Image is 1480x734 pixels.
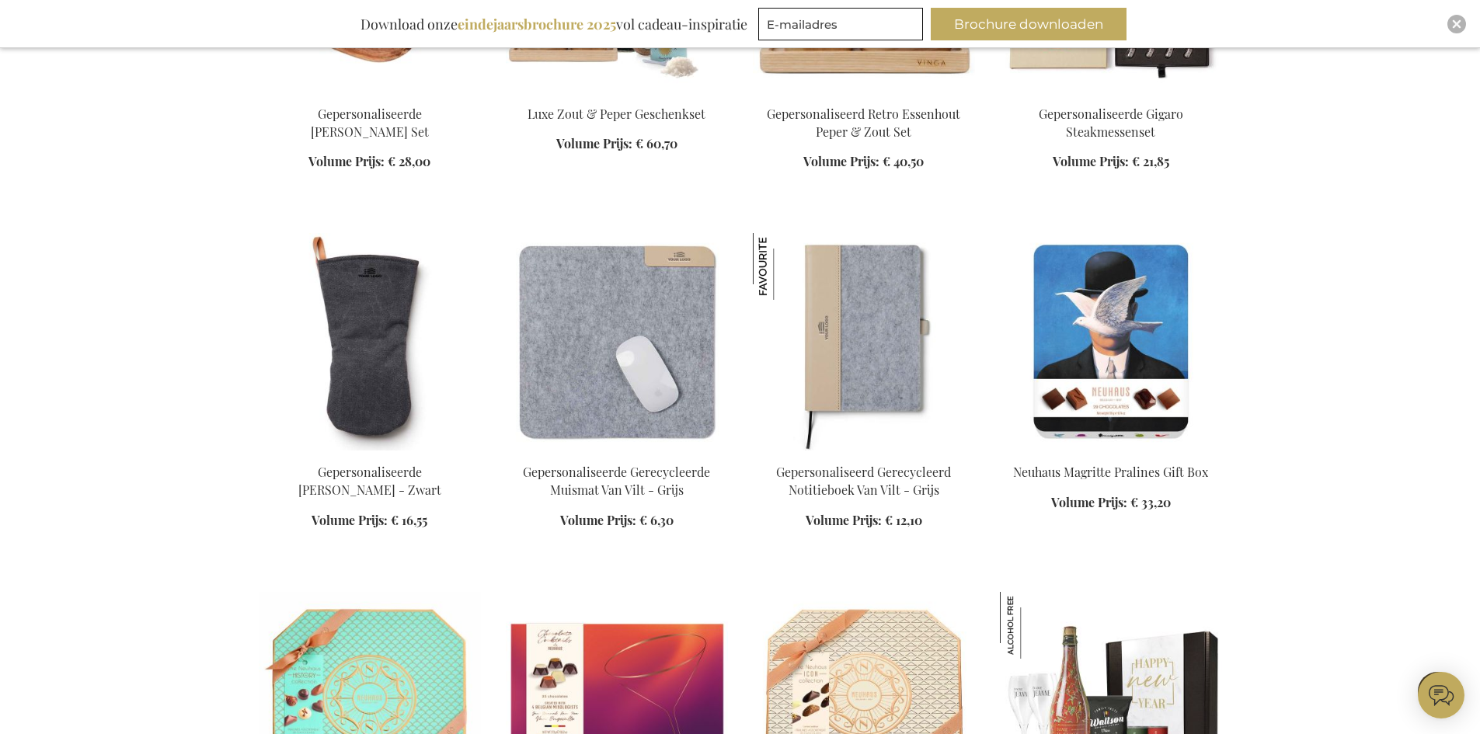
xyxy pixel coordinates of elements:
a: Gepersonaliseerde Gigaro Steakmessenset [1039,106,1183,140]
a: Volume Prijs: € 60,70 [556,135,677,153]
span: € 40,50 [883,153,924,169]
span: Volume Prijs: [1053,153,1129,169]
b: eindejaarsbrochure 2025 [458,15,616,33]
a: Volume Prijs: € 6,30 [560,512,674,530]
span: € 33,20 [1130,494,1171,510]
a: Personalised Recycled Felt Mouse Pad - Grey [506,444,728,459]
img: Neuhaus Magritte Pralines Gift Box [1000,233,1222,450]
a: Neuhaus Magritte Pralines Gift Box [1013,464,1208,480]
span: Volume Prijs: [556,135,632,151]
a: Volume Prijs: € 28,00 [308,153,430,171]
button: Brochure downloaden [931,8,1127,40]
span: € 16,55 [391,512,427,528]
a: Volume Prijs: € 16,55 [312,512,427,530]
input: E-mailadres [758,8,923,40]
a: Neuhaus Magritte Pralines Gift Box [1000,444,1222,459]
a: Personalised Recycled Felt Notebook - Grey Gepersonaliseerd Gerecycleerd Notitieboek Van Vilt - G... [753,444,975,459]
iframe: belco-activator-frame [1418,672,1464,718]
span: Volume Prijs: [806,512,882,528]
a: Salt & Pepper Perfection Gift Box [506,85,728,100]
a: Gepersonaliseerde Gerecycleerde Muismat Van Vilt - Grijs [523,464,710,498]
a: Gepersonaliseerde [PERSON_NAME] - Zwart [298,464,441,498]
a: Volume Prijs: € 40,50 [803,153,924,171]
a: Personalised Asado Oven Mit - Black [259,444,481,459]
img: Personalised Recycled Felt Mouse Pad - Grey [506,233,728,450]
a: Gepersonaliseerde Nomimono Tapas Set [259,85,481,100]
a: Luxe Zout & Peper Geschenkset [528,106,705,122]
span: Volume Prijs: [312,512,388,528]
span: Volume Prijs: [308,153,385,169]
span: Volume Prijs: [560,512,636,528]
a: Gepersonaliseerd Retro Ashwood Peper & Zout Set [753,85,975,100]
span: € 60,70 [636,135,677,151]
img: Close [1452,19,1461,29]
a: Gepersonaliseerde [PERSON_NAME] Set [311,106,429,140]
div: Download onze vol cadeau-inspiratie [353,8,754,40]
a: Gepersonaliseerd Retro Essenhout Peper & Zout Set [767,106,960,140]
span: € 12,10 [885,512,922,528]
span: € 28,00 [388,153,430,169]
img: Personalised Recycled Felt Notebook - Grey [753,233,975,450]
img: Gepersonaliseerd Gerecycleerd Notitieboek Van Vilt - Grijs [753,233,820,300]
a: Volume Prijs: € 21,85 [1053,153,1169,171]
div: Close [1447,15,1466,33]
span: € 6,30 [639,512,674,528]
a: Gepersonaliseerd Gerecycleerd Notitieboek Van Vilt - Grijs [776,464,951,498]
span: Volume Prijs: [1051,494,1127,510]
span: Volume Prijs: [803,153,879,169]
a: Volume Prijs: € 33,20 [1051,494,1171,512]
a: Volume Prijs: € 12,10 [806,512,922,530]
span: € 21,85 [1132,153,1169,169]
form: marketing offers and promotions [758,8,928,45]
img: Dame Jeanne Biermocktail Ultimate Apéro Gift Box [1000,592,1067,659]
a: Personalised Gigaro Meat Knives [1000,85,1222,100]
img: Personalised Asado Oven Mit - Black [259,233,481,450]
